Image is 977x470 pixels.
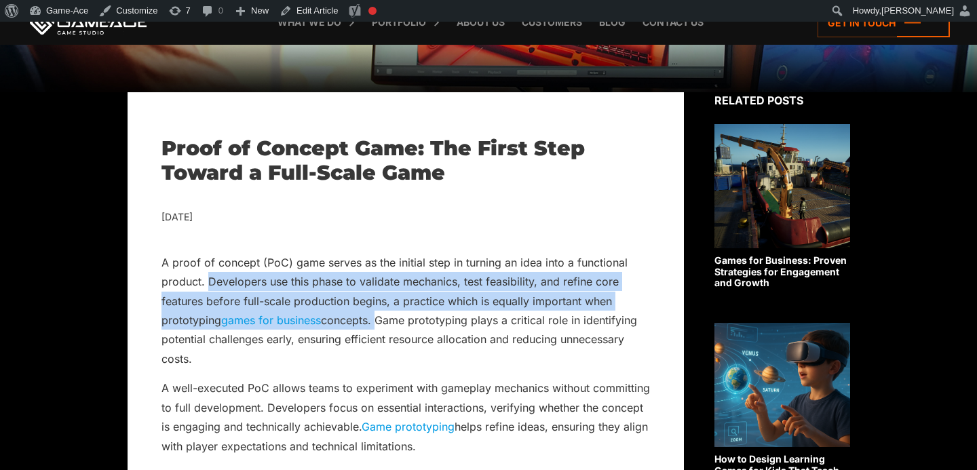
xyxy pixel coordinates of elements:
[161,253,650,369] p: A proof of concept (PoC) game serves as the initial step in turning an idea into a functional pro...
[714,124,850,248] img: Related
[818,8,950,37] a: Get in touch
[161,378,650,456] p: A well-executed PoC allows teams to experiment with gameplay mechanics without committing to full...
[362,420,455,433] a: Game prototyping
[161,136,650,185] h1: Proof of Concept Game: The First Step Toward a Full-Scale Game
[714,124,850,289] a: Games for Business: Proven Strategies for Engagement and Growth
[714,323,850,447] img: Related
[881,5,954,16] span: [PERSON_NAME]
[221,313,321,327] a: games for business
[368,7,377,15] div: Focus keyphrase not set
[161,209,650,226] div: [DATE]
[714,92,850,109] div: Related posts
